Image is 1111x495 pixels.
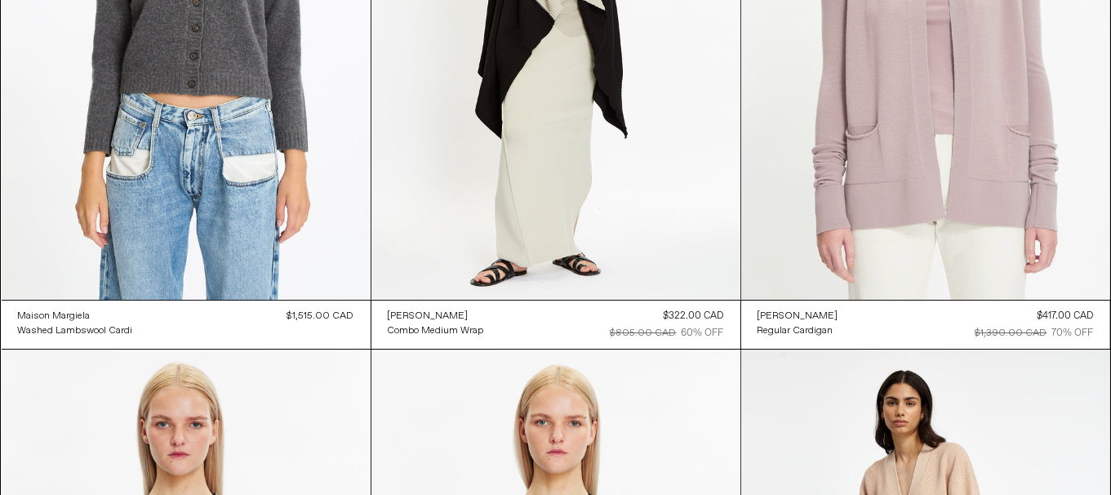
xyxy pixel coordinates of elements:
div: Maison Margiela [18,310,91,323]
a: Maison Margiela [18,309,133,323]
div: 60% OFF [682,326,724,341]
div: $322.00 CAD [664,309,724,323]
div: Regular Cardigan [758,324,833,338]
div: 70% OFF [1052,326,1094,341]
div: [PERSON_NAME] [388,310,469,323]
a: [PERSON_NAME] [758,309,838,323]
a: [PERSON_NAME] [388,309,484,323]
a: Regular Cardigan [758,323,838,338]
div: $417.00 CAD [1038,309,1094,323]
div: Combo Medium Wrap [388,324,484,338]
div: Washed Lambswool Cardi [18,324,133,338]
div: $1,515.00 CAD [287,309,354,323]
div: $805.00 CAD [611,326,677,341]
a: Washed Lambswool Cardi [18,323,133,338]
a: Combo Medium Wrap [388,323,484,338]
div: $1,390.00 CAD [975,326,1047,341]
